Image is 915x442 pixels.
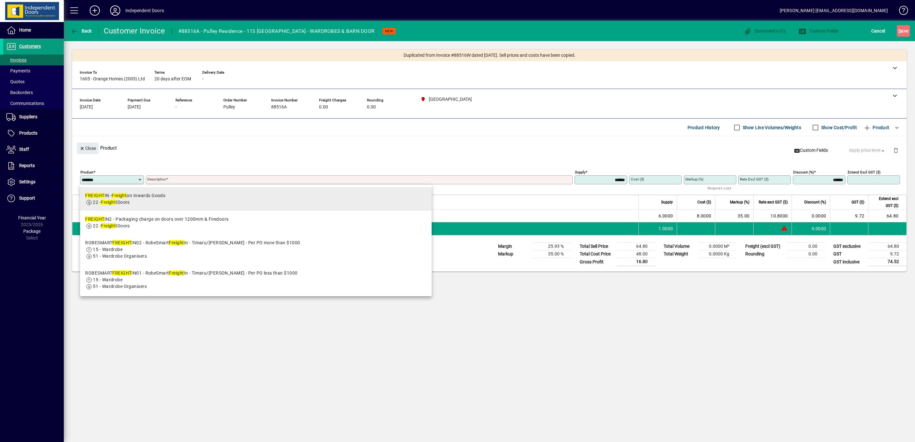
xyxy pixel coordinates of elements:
div: Product [72,136,907,159]
span: Home [19,27,31,33]
td: GST inclusive [830,258,868,266]
button: Cancel [870,25,887,37]
button: Documents (0) [742,25,787,37]
em: Freight [101,223,116,228]
label: Show Cost/Profit [820,124,857,131]
a: Suppliers [3,109,64,125]
td: Total Weight [660,250,699,258]
span: 22 - IDoors [93,223,130,228]
span: Custom Fields [799,28,839,33]
a: Support [3,190,64,206]
mat-label: Description [147,177,166,181]
span: Package [23,229,41,234]
td: Total Sell Price [577,243,617,250]
td: Total Volume [660,243,699,250]
td: 0.0000 M³ [699,243,737,250]
span: 15 - Wardrobe [93,277,123,282]
span: 0.00 [367,105,376,110]
span: Financial Year [18,215,46,220]
span: - [175,105,177,110]
span: 51 - Wardrobe Organisers [93,254,147,259]
span: NEW [385,29,393,33]
a: Backorders [3,87,64,98]
td: 74.52 [868,258,907,266]
td: 9.72 [868,250,907,258]
td: Margin [495,243,533,250]
div: ROBESMART IN02 - RobeSmart In - Timaru/[PERSON_NAME] - Per PO more than $1000 [85,239,300,246]
span: Reports [19,163,35,168]
button: Apply price level [846,145,889,156]
app-page-header-button: Close [75,145,100,151]
td: 9.72 [830,210,868,222]
span: 0.00 [319,105,328,110]
span: 15 - Wardrobe [93,247,123,252]
em: FREIGHT [112,240,131,245]
mat-option: FREIGHTIN2 - Packaging charge on doors over 1200mm & Firedoors [80,211,431,234]
span: 1605 - Orange Homes (2005) Ltd [80,77,145,82]
mat-option: FRES - Freight Southway [80,295,431,325]
div: IN2 - Packaging charge on doors over 1200mm & Firedoors [85,216,228,223]
button: Delete [888,143,904,158]
td: GST exclusive [830,243,868,250]
td: 8.0000 [677,210,715,222]
span: Close [79,143,96,154]
a: Invoices [3,55,64,65]
button: Custom Fields [797,25,840,37]
span: [DATE] [80,105,93,110]
span: Quotes [6,79,25,84]
span: Apply price level [849,147,886,154]
td: 48.00 [617,250,655,258]
td: 64.80 [868,243,907,250]
em: Freight [169,270,184,276]
div: [PERSON_NAME] [EMAIL_ADDRESS][DOMAIN_NAME] [780,5,888,16]
td: 25.93 % [533,243,571,250]
span: 51 - Wardrobe Organisers [93,284,147,289]
td: 0.00 [787,250,825,258]
a: Settings [3,174,64,190]
span: Duplicated from Invoice #88516W dated [DATE]. Sell prices and costs have been copied. [404,52,576,59]
span: [DATE] [128,105,141,110]
span: 22 - IDoors [93,200,130,205]
mat-error: Required [147,184,568,191]
span: Rate excl GST ($) [759,199,788,206]
span: 20 days after EOM [154,77,191,82]
button: Add [85,5,105,16]
td: 64.80 [868,210,906,222]
em: FREIGHT [85,217,104,222]
td: 16.80 [617,258,655,266]
a: Quotes [3,76,64,87]
mat-option: ROBESMARTFREIGHTIN02 - RobeSmart Freight In - Timaru/Cromwell - Per PO more than $1000 [80,234,431,265]
span: Cost ($) [697,199,711,206]
mat-label: Rate excl GST ($) [740,177,769,181]
mat-label: Cost ($) [631,177,644,181]
span: Backorders [6,90,33,95]
button: Close [77,143,99,154]
td: 35.00 [715,210,753,222]
span: GST ($) [852,199,864,206]
a: Reports [3,158,64,174]
div: IN - on Inwards Goods [85,192,165,199]
td: GST [830,250,868,258]
td: 35.00 % [533,250,571,258]
span: Suppliers [19,114,37,119]
a: Knowledge Base [894,1,907,22]
span: Product History [688,122,720,133]
em: Freight [112,193,127,198]
app-page-header-button: Delete [888,147,904,153]
a: Communications [3,98,64,109]
span: Cancel [871,26,885,36]
td: Total Cost Price [577,250,617,258]
span: Extend excl GST ($) [872,195,898,209]
span: Products [19,130,37,136]
span: 88516A [271,105,287,110]
td: 0.00 [787,243,825,250]
span: 6.0000 [658,213,673,219]
td: 0.0000 [792,222,830,235]
em: Freight [101,200,116,205]
button: Product History [685,122,723,133]
div: Independent Doors [125,5,164,16]
span: Staff [19,147,29,152]
span: Support [19,195,35,201]
em: FREIGHT [85,193,104,198]
button: Back [69,25,93,37]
